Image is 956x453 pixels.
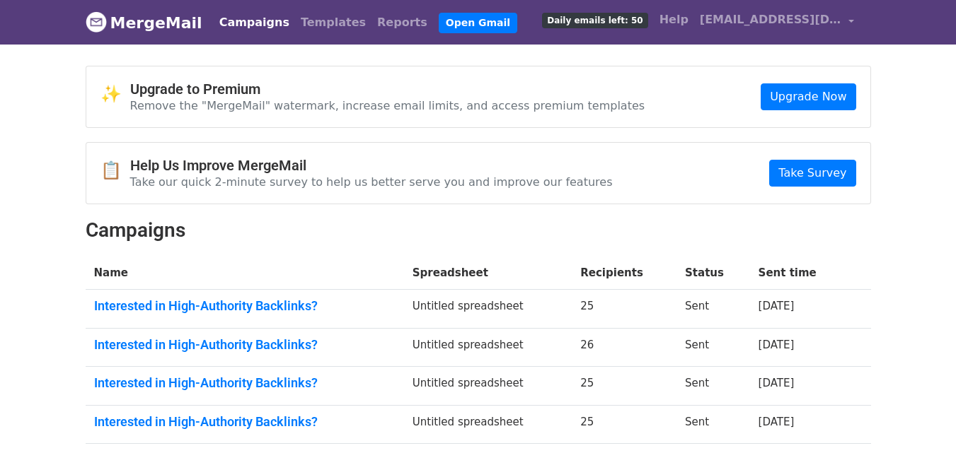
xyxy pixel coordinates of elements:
[130,175,613,189] p: Take our quick 2-minute survey to help us better serve you and improve our features
[130,157,613,174] h4: Help Us Improve MergeMail
[404,257,572,290] th: Spreadsheet
[572,405,676,444] td: 25
[676,367,750,406] td: Sent
[86,257,404,290] th: Name
[86,8,202,37] a: MergeMail
[130,81,645,98] h4: Upgrade to Premium
[404,405,572,444] td: Untitled spreadsheet
[759,377,795,389] a: [DATE]
[654,6,694,34] a: Help
[372,8,433,37] a: Reports
[759,300,795,312] a: [DATE]
[100,160,130,181] span: 📋
[572,290,676,329] td: 25
[536,6,653,34] a: Daily emails left: 50
[404,367,572,406] td: Untitled spreadsheet
[86,218,871,242] h2: Campaigns
[759,339,795,351] a: [DATE]
[676,405,750,444] td: Sent
[404,290,572,329] td: Untitled spreadsheet
[572,367,676,406] td: 25
[94,337,396,353] a: Interested in High-Authority Backlinks?
[295,8,372,37] a: Templates
[676,257,750,290] th: Status
[214,8,295,37] a: Campaigns
[759,416,795,428] a: [DATE]
[676,290,750,329] td: Sent
[769,160,856,187] a: Take Survey
[761,83,856,110] a: Upgrade Now
[750,257,848,290] th: Sent time
[100,84,130,105] span: ✨
[694,6,860,39] a: [EMAIL_ADDRESS][DOMAIN_NAME]
[130,98,645,113] p: Remove the "MergeMail" watermark, increase email limits, and access premium templates
[404,328,572,367] td: Untitled spreadsheet
[572,328,676,367] td: 26
[676,328,750,367] td: Sent
[94,298,396,314] a: Interested in High-Authority Backlinks?
[94,414,396,430] a: Interested in High-Authority Backlinks?
[542,13,647,28] span: Daily emails left: 50
[86,11,107,33] img: MergeMail logo
[439,13,517,33] a: Open Gmail
[700,11,841,28] span: [EMAIL_ADDRESS][DOMAIN_NAME]
[572,257,676,290] th: Recipients
[94,375,396,391] a: Interested in High-Authority Backlinks?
